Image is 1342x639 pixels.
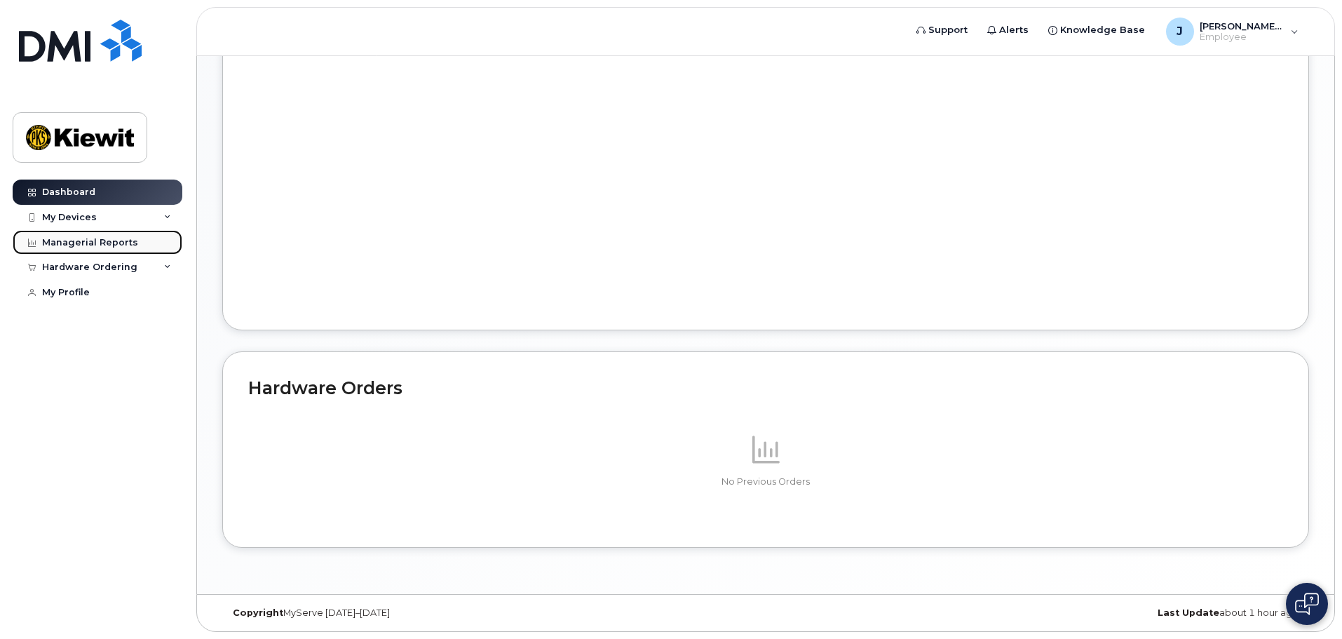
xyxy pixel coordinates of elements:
p: No Previous Orders [248,476,1283,488]
strong: Last Update [1158,607,1219,618]
img: Open chat [1295,593,1319,615]
a: Support [907,16,977,44]
span: J [1177,23,1183,40]
strong: Copyright [233,607,283,618]
div: about 1 hour ago [947,607,1309,619]
a: Alerts [977,16,1038,44]
span: Support [928,23,968,37]
div: Jarrod.Stewart [1156,18,1308,46]
div: MyServe [DATE]–[DATE] [222,607,585,619]
h2: Hardware Orders [248,377,1283,398]
span: Alerts [999,23,1029,37]
span: Employee [1200,32,1284,43]
span: Knowledge Base [1060,23,1145,37]
a: Knowledge Base [1038,16,1155,44]
span: [PERSON_NAME].[PERSON_NAME] [1200,20,1284,32]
